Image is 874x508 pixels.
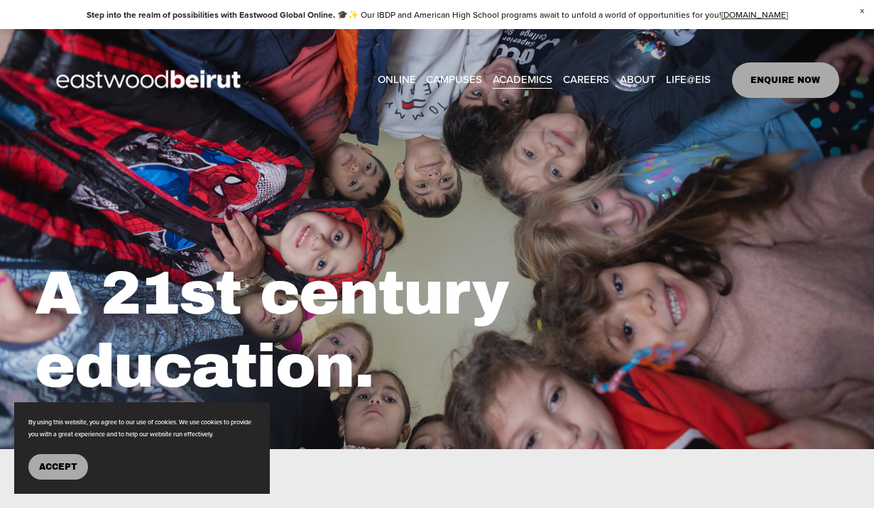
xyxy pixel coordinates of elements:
span: ACADEMICS [493,70,552,89]
span: ABOUT [620,70,656,89]
a: ONLINE [378,70,416,91]
a: folder dropdown [620,70,656,91]
a: folder dropdown [666,70,711,91]
a: CAREERS [563,70,609,91]
a: folder dropdown [426,70,482,91]
span: CAMPUSES [426,70,482,89]
a: folder dropdown [493,70,552,91]
span: LIFE@EIS [666,70,711,89]
span: Accept [39,462,77,472]
p: By using this website, you agree to our use of cookies. We use cookies to provide you with a grea... [28,416,256,440]
a: ENQUIRE NOW [732,62,839,98]
h1: A 21st century education. [35,257,636,403]
section: Cookie banner [14,402,270,494]
button: Accept [28,454,88,480]
img: EastwoodIS Global Site [35,44,266,116]
a: [DOMAIN_NAME] [721,9,788,21]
